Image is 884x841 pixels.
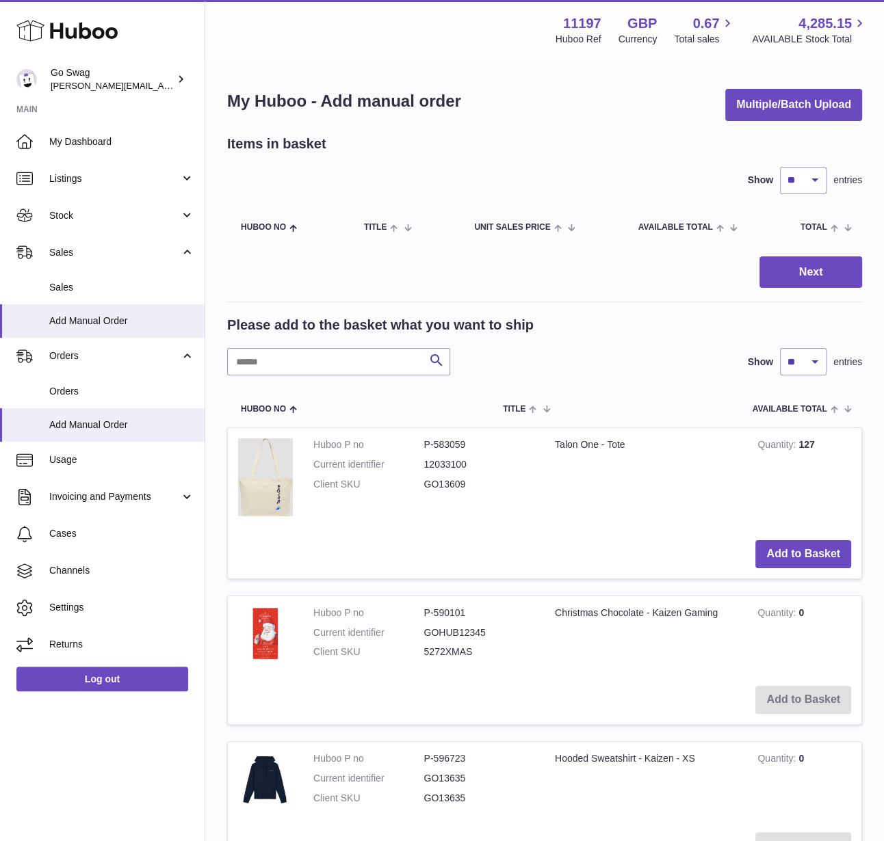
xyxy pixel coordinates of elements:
[424,438,535,451] dd: P-583059
[424,626,535,639] dd: GOHUB12345
[313,438,424,451] dt: Huboo P no
[313,478,424,491] dt: Client SKU
[752,14,868,46] a: 4,285.15 AVAILABLE Stock Total
[424,458,535,471] dd: 12033100
[49,453,194,466] span: Usage
[49,246,180,259] span: Sales
[313,752,424,765] dt: Huboo P no
[424,606,535,619] dd: P-590101
[313,772,424,785] dt: Current identifier
[801,223,827,232] span: Total
[49,564,194,577] span: Channels
[49,135,194,148] span: My Dashboard
[241,405,286,414] span: Huboo no
[674,33,735,46] span: Total sales
[627,14,657,33] strong: GBP
[556,33,601,46] div: Huboo Ref
[563,14,601,33] strong: 11197
[227,135,326,153] h2: Items in basket
[748,174,773,187] label: Show
[313,645,424,658] dt: Client SKU
[545,742,747,822] td: Hooded Sweatshirt - Kaizen - XS
[619,33,658,46] div: Currency
[49,490,180,503] span: Invoicing and Payments
[424,792,535,805] dd: GO13635
[49,349,180,362] span: Orders
[545,428,747,530] td: Talon One - Tote
[747,742,861,822] td: 0
[474,223,550,232] span: Unit Sales Price
[674,14,735,46] a: 0.67 Total sales
[755,540,851,568] button: Add to Basket
[49,315,194,328] span: Add Manual Order
[503,405,525,414] span: Title
[798,14,852,33] span: 4,285.15
[313,626,424,639] dt: Current identifier
[747,596,861,676] td: 0
[424,478,535,491] dd: GO13609
[238,606,293,661] img: Christmas Chocolate - Kaizen Gaming
[757,607,798,622] strong: Quantity
[49,281,194,294] span: Sales
[313,606,424,619] dt: Huboo P no
[424,645,535,658] dd: 5272XMAS
[51,80,274,91] span: [PERSON_NAME][EMAIL_ADDRESS][DOMAIN_NAME]
[49,418,194,431] span: Add Manual Order
[49,209,180,222] span: Stock
[693,14,720,33] span: 0.67
[51,66,174,92] div: Go Swag
[424,752,535,765] dd: P-596723
[638,223,713,232] span: AVAILABLE Total
[49,172,180,185] span: Listings
[545,596,747,676] td: Christmas Chocolate - Kaizen Gaming
[833,356,862,369] span: entries
[759,256,862,289] button: Next
[747,428,861,530] td: 127
[313,458,424,471] dt: Current identifier
[752,33,868,46] span: AVAILABLE Stock Total
[748,356,773,369] label: Show
[757,439,798,453] strong: Quantity
[238,438,293,516] img: Talon One - Tote
[725,89,862,121] button: Multiple/Batch Upload
[227,90,461,112] h1: My Huboo - Add manual order
[238,752,293,805] img: Hooded Sweatshirt - Kaizen - XS
[49,527,194,540] span: Cases
[49,385,194,398] span: Orders
[49,638,194,651] span: Returns
[364,223,387,232] span: Title
[757,753,798,767] strong: Quantity
[16,667,188,691] a: Log out
[241,223,286,232] span: Huboo no
[16,69,37,90] img: leigh@goswag.com
[313,792,424,805] dt: Client SKU
[49,601,194,614] span: Settings
[227,316,534,334] h2: Please add to the basket what you want to ship
[424,772,535,785] dd: GO13635
[753,405,827,414] span: AVAILABLE Total
[833,174,862,187] span: entries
